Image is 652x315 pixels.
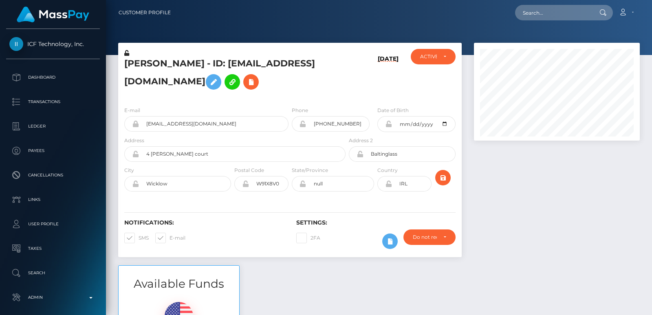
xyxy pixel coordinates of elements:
[17,7,89,22] img: MassPay Logo
[124,107,140,114] label: E-mail
[234,167,264,174] label: Postal Code
[515,5,592,20] input: Search...
[296,219,456,226] h6: Settings:
[9,96,97,108] p: Transactions
[6,116,100,137] a: Ledger
[9,291,97,304] p: Admin
[9,267,97,279] p: Search
[124,233,149,243] label: SMS
[6,263,100,283] a: Search
[9,37,23,51] img: ICF Technology, Inc.
[124,137,144,144] label: Address
[296,233,320,243] label: 2FA
[124,219,284,226] h6: Notifications:
[6,238,100,259] a: Taxes
[6,165,100,185] a: Cancellations
[124,167,134,174] label: City
[119,276,239,292] h3: Available Funds
[292,167,328,174] label: State/Province
[6,189,100,210] a: Links
[349,137,373,144] label: Address 2
[377,107,409,114] label: Date of Birth
[9,194,97,206] p: Links
[6,40,100,48] span: ICF Technology, Inc.
[6,67,100,88] a: Dashboard
[378,55,399,97] h6: [DATE]
[6,141,100,161] a: Payees
[6,214,100,234] a: User Profile
[413,234,437,240] div: Do not require
[9,120,97,132] p: Ledger
[420,53,437,60] div: ACTIVE
[403,229,456,245] button: Do not require
[292,107,308,114] label: Phone
[377,167,398,174] label: Country
[9,242,97,255] p: Taxes
[9,169,97,181] p: Cancellations
[6,92,100,112] a: Transactions
[6,287,100,308] a: Admin
[9,71,97,84] p: Dashboard
[9,145,97,157] p: Payees
[9,218,97,230] p: User Profile
[124,57,341,94] h5: [PERSON_NAME] - ID: [EMAIL_ADDRESS][DOMAIN_NAME]
[155,233,185,243] label: E-mail
[119,4,171,21] a: Customer Profile
[411,49,456,64] button: ACTIVE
